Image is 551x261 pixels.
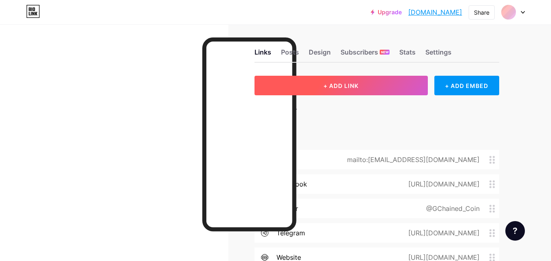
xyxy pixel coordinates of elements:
[399,47,416,62] div: Stats
[254,47,271,62] div: Links
[395,179,489,189] div: [URL][DOMAIN_NAME]
[381,50,389,55] span: NEW
[281,47,299,62] div: Posts
[254,135,499,143] div: SOCIALS
[425,47,451,62] div: Settings
[408,7,462,17] a: [DOMAIN_NAME]
[323,82,358,89] span: + ADD LINK
[309,47,331,62] div: Design
[254,76,428,95] button: + ADD LINK
[434,76,499,95] div: + ADD EMBED
[277,228,305,238] div: telegram
[413,204,489,213] div: @GChained_Coin
[371,9,402,15] a: Upgrade
[334,155,489,164] div: mailto:[EMAIL_ADDRESS][DOMAIN_NAME]
[395,228,489,238] div: [URL][DOMAIN_NAME]
[341,47,389,62] div: Subscribers
[474,8,489,17] div: Share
